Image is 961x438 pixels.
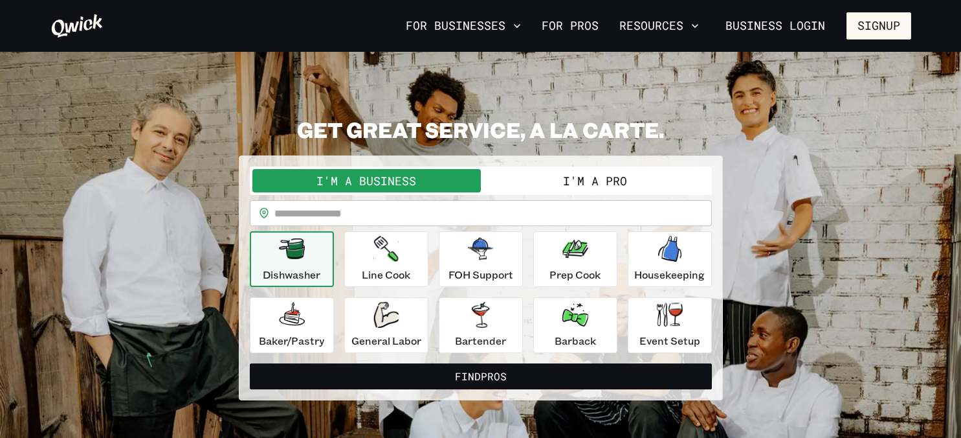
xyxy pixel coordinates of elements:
p: Baker/Pastry [259,333,324,349]
button: Line Cook [344,231,428,287]
p: Housekeeping [634,267,705,282]
p: Dishwasher [263,267,320,282]
p: Barback [555,333,596,349]
button: Signup [846,12,911,40]
a: Business Login [714,12,836,40]
button: I'm a Pro [481,169,709,192]
p: Event Setup [639,333,700,349]
button: Event Setup [628,297,712,353]
button: Resources [614,15,704,37]
p: Prep Cook [549,267,601,282]
p: Bartender [455,333,506,349]
button: FindPros [250,363,712,389]
h2: GET GREAT SERVICE, A LA CARTE. [239,117,723,143]
button: Dishwasher [250,231,334,287]
button: FOH Support [439,231,523,287]
button: Barback [533,297,617,353]
a: For Pros [536,15,604,37]
button: For Businesses [401,15,526,37]
button: I'm a Business [252,169,481,192]
button: Baker/Pastry [250,297,334,353]
button: Prep Cook [533,231,617,287]
button: Housekeeping [628,231,712,287]
p: General Labor [351,333,421,349]
p: FOH Support [448,267,513,282]
button: Bartender [439,297,523,353]
p: Line Cook [362,267,410,282]
button: General Labor [344,297,428,353]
